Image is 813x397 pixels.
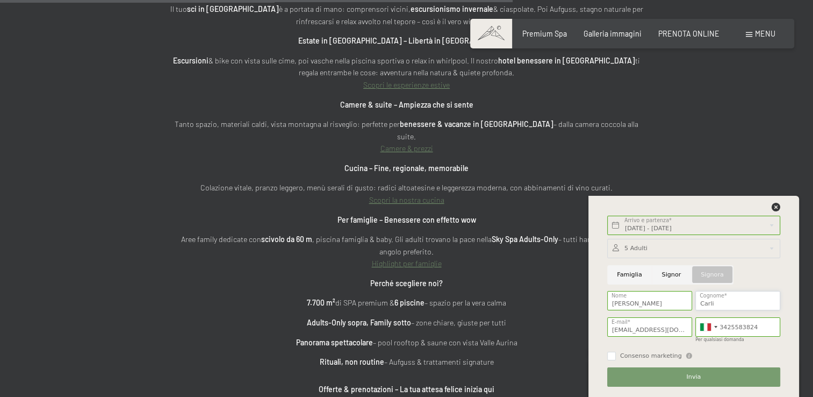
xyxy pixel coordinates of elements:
[340,100,473,109] strong: Camere & suite – Ampiezza che si sente
[492,235,558,244] strong: Sky Spa Adults-Only
[170,182,643,206] p: Colazione vitale, pranzo leggero, menù serali di gusto: radici altoatesine e leggerezza moderna, ...
[187,4,279,13] strong: sci in [GEOGRAPHIC_DATA]
[170,356,643,368] p: – Aufguss & trattamenti signature
[170,233,643,270] p: Aree family dedicate con , piscina famiglia & baby. Gli adulti trovano la pace nella – tutti hann...
[372,259,442,268] a: Highlight per famiglie
[170,3,643,27] p: Il tuo è a portata di mano: comprensori vicini, & ciaspolate. Poi Aufguss, stagno naturale per ri...
[755,29,775,38] span: Menu
[170,317,643,329] p: – zone chiare, giuste per tutti
[411,4,493,13] strong: escursionismo invernale
[498,56,635,65] strong: hotel benessere in [GEOGRAPHIC_DATA]
[307,318,411,327] strong: Adults-Only sopra, Family sotto
[686,373,701,381] span: Invia
[607,367,780,387] button: Invia
[584,29,642,38] a: Galleria immagini
[170,297,643,309] p: di SPA premium & – spazio per la vera calma
[170,55,643,91] p: & bike con vista sulle cime, poi vasche nella piscina sportiva o relax in whirlpool. Il nostro ti...
[620,352,682,360] span: Consenso marketing
[344,164,469,173] strong: Cucina – Fine, regionale, memorabile
[363,80,450,89] a: Scopri le esperienze estive
[296,338,373,347] strong: Panorama spettacolare
[320,357,384,366] strong: Rituali, non routine
[522,29,567,38] a: Premium Spa
[173,56,208,65] strong: Escursioni
[658,29,720,38] a: PRENOTA ONLINE
[696,318,721,336] div: Italy (Italia): +39
[307,298,335,307] strong: 7.700 m²
[170,118,643,155] p: Tanto spazio, materiali caldi, vista montagna al risveglio: perfette per – dalla camera coccola a...
[170,337,643,349] p: – pool rooftop & saune con vista Valle Aurina
[369,195,444,204] a: Scopri la nostra cucina
[298,36,515,45] strong: Estate in [GEOGRAPHIC_DATA] – Libertà in [GEOGRAPHIC_DATA]
[337,215,476,224] strong: Per famiglie – Benessere con effetto wow
[394,298,425,307] strong: 6 piscine
[261,235,312,244] strong: scivolo da 60 m
[695,337,744,342] label: Per qualsiasi domanda
[380,144,433,153] a: Camere & prezzi
[400,119,553,129] strong: benessere & vacanze in [GEOGRAPHIC_DATA]
[695,317,780,337] input: 312 345 6789
[370,279,443,288] strong: Perché scegliere noi?
[319,385,494,394] strong: Offerte & prenotazioni – La tua attesa felice inizia qui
